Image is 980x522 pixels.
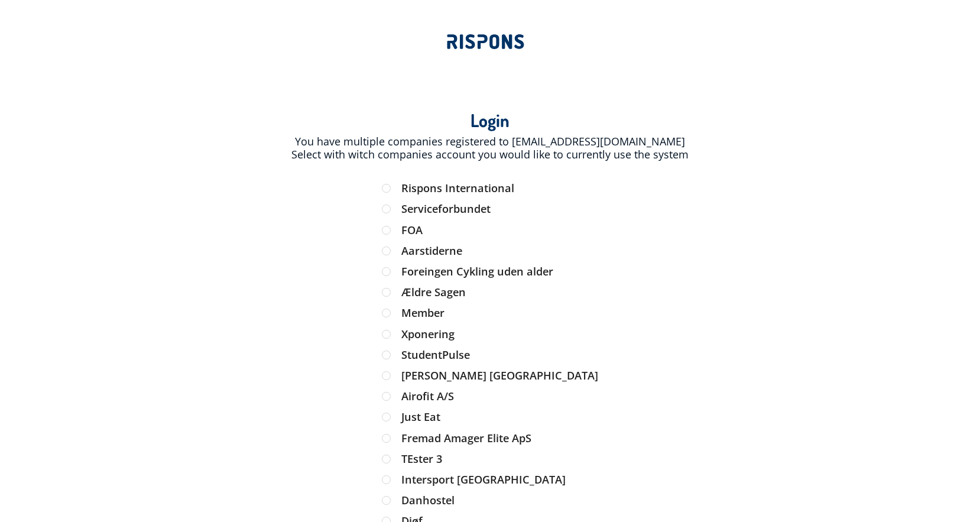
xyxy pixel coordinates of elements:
[382,412,599,422] label: Just Eat
[382,391,599,401] label: Airofit A/S
[382,246,599,256] label: Aarstiderne
[382,454,599,464] label: TEster 3
[382,371,599,381] label: [PERSON_NAME] [GEOGRAPHIC_DATA]
[382,183,599,193] label: Rispons International
[382,308,599,318] label: Member
[382,267,599,277] label: Foreingen Cykling uden alder
[382,350,599,360] label: StudentPulse
[382,287,599,297] label: Ældre Sagen
[76,129,904,167] div: You have multiple companies registered to [EMAIL_ADDRESS][DOMAIN_NAME] Select with witch companie...
[382,225,599,235] label: FOA
[382,329,599,339] label: Xponering
[382,475,599,485] label: Intersport [GEOGRAPHIC_DATA]
[85,91,895,132] div: Login
[382,433,599,443] label: Fremad Amager Elite ApS
[382,204,599,214] label: Serviceforbundet
[382,495,599,505] label: Danhostel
